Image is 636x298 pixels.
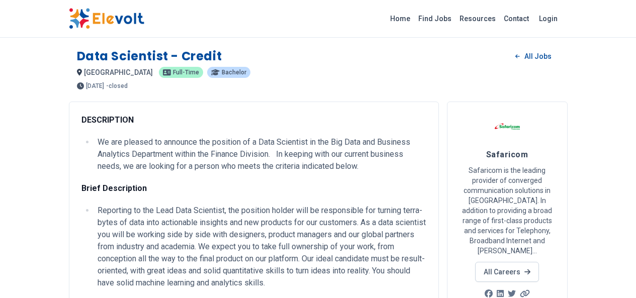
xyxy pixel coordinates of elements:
[507,49,559,64] a: All Jobs
[77,48,222,64] h1: Data Scientist - Credit
[81,183,147,193] strong: Brief Description
[86,83,104,89] span: [DATE]
[95,136,426,172] li: We are pleased to announce the position of a Data Scientist in the Big Data and Business Analytic...
[460,165,555,256] p: Safaricom is the leading provider of converged communication solutions in [GEOGRAPHIC_DATA]. In a...
[500,11,533,27] a: Contact
[456,11,500,27] a: Resources
[475,262,539,282] a: All Careers
[222,69,246,75] span: bachelor
[495,114,520,139] img: Safaricom
[81,115,134,125] strong: DESCRIPTION
[533,9,564,29] a: Login
[414,11,456,27] a: Find Jobs
[106,83,128,89] p: - closed
[486,150,528,159] span: Safaricom
[173,69,199,75] span: full-time
[69,8,144,29] img: Elevolt
[386,11,414,27] a: Home
[84,68,153,76] span: [GEOGRAPHIC_DATA]
[95,205,426,289] li: Reporting to the Lead Data Scientist, the position holder will be responsible for turning terra-b...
